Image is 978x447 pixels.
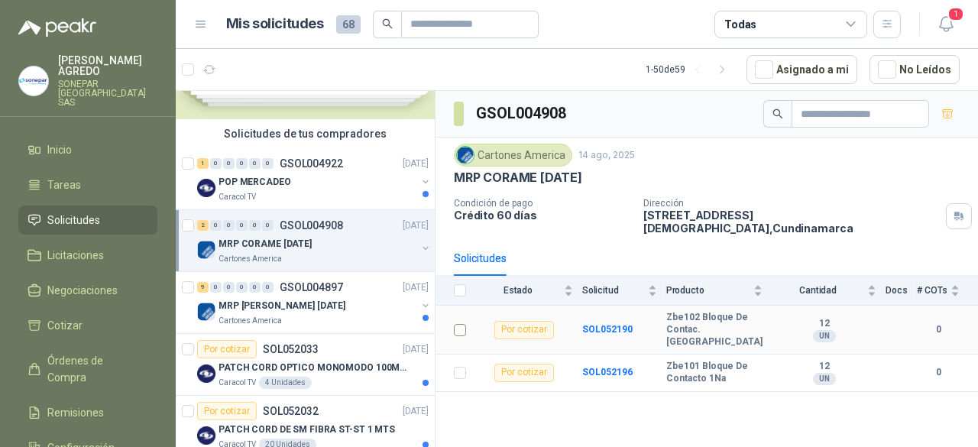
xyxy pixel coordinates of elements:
div: Por cotizar [494,364,554,382]
a: Remisiones [18,398,157,427]
b: Zbe102 Bloque De Contac. [GEOGRAPHIC_DATA] [666,312,763,348]
p: MRP CORAME [DATE] [454,170,582,186]
img: Company Logo [197,179,215,197]
img: Company Logo [19,66,48,96]
p: [DATE] [403,280,429,295]
div: 0 [223,282,235,293]
p: GSOL004922 [280,158,343,169]
p: PATCH CORD OPTICO MONOMODO 100MTS [219,361,409,375]
a: SOL052196 [582,367,633,377]
p: PATCH CORD DE SM FIBRA ST-ST 1 MTS [219,423,395,437]
th: Solicitud [582,276,666,306]
p: Dirección [643,198,940,209]
img: Company Logo [197,364,215,383]
div: 0 [236,282,248,293]
span: search [772,109,783,119]
span: Cantidad [772,285,865,296]
p: Caracol TV [219,377,256,389]
div: 0 [210,220,222,231]
div: 4 Unidades [259,377,312,389]
p: SONEPAR [GEOGRAPHIC_DATA] SAS [58,79,157,107]
h3: GSOL004908 [476,102,568,125]
span: # COTs [917,285,947,296]
a: Cotizar [18,311,157,340]
span: Órdenes de Compra [47,352,143,386]
p: Cartones America [219,253,282,265]
span: Producto [666,285,750,296]
p: MRP CORAME [DATE] [219,237,312,251]
span: Remisiones [47,404,104,421]
a: Por cotizarSOL052033[DATE] Company LogoPATCH CORD OPTICO MONOMODO 100MTSCaracol TV4 Unidades [176,334,435,396]
th: Estado [475,276,582,306]
p: [PERSON_NAME] AGREDO [58,55,157,76]
p: SOL052032 [263,406,319,416]
span: Estado [475,285,561,296]
a: 2 0 0 0 0 0 GSOL004908[DATE] Company LogoMRP CORAME [DATE]Cartones America [197,216,432,265]
div: 1 [197,158,209,169]
a: 1 0 0 0 0 0 GSOL004922[DATE] Company LogoPOP MERCADEOCaracol TV [197,154,432,203]
div: Todas [724,16,756,33]
div: 0 [249,282,261,293]
a: 9 0 0 0 0 0 GSOL004897[DATE] Company LogoMRP [PERSON_NAME] [DATE]Cartones America [197,278,432,327]
span: 1 [947,7,964,21]
a: Inicio [18,135,157,164]
div: 0 [210,158,222,169]
button: Asignado a mi [746,55,857,84]
p: [DATE] [403,157,429,171]
a: Tareas [18,170,157,199]
div: 0 [223,158,235,169]
div: Solicitudes [454,250,507,267]
b: 0 [917,322,960,337]
th: Producto [666,276,772,306]
p: Crédito 60 días [454,209,631,222]
button: 1 [932,11,960,38]
p: SOL052033 [263,344,319,355]
a: Licitaciones [18,241,157,270]
span: search [382,18,393,29]
b: 12 [772,361,877,373]
img: Company Logo [457,147,474,164]
button: No Leídos [870,55,960,84]
p: [DATE] [403,404,429,419]
span: Solicitud [582,285,645,296]
div: 0 [262,282,274,293]
div: Por cotizar [197,402,257,420]
p: [STREET_ADDRESS] [DEMOGRAPHIC_DATA] , Cundinamarca [643,209,940,235]
th: Cantidad [772,276,886,306]
p: Condición de pago [454,198,631,209]
div: 0 [262,158,274,169]
h1: Mis solicitudes [226,13,324,35]
span: Solicitudes [47,212,100,228]
p: MRP [PERSON_NAME] [DATE] [219,299,345,313]
p: POP MERCADEO [219,175,291,189]
p: GSOL004897 [280,282,343,293]
a: Solicitudes [18,206,157,235]
p: 14 ago, 2025 [578,148,635,163]
div: Cartones America [454,144,572,167]
img: Logo peakr [18,18,96,37]
a: Negociaciones [18,276,157,305]
th: # COTs [917,276,978,306]
div: Por cotizar [197,340,257,358]
b: Zbe101 Bloque De Contacto 1Na [666,361,763,384]
p: GSOL004908 [280,220,343,231]
div: 9 [197,282,209,293]
div: 0 [249,158,261,169]
b: 12 [772,318,877,330]
p: [DATE] [403,219,429,233]
div: Por cotizar [494,321,554,339]
span: Licitaciones [47,247,104,264]
a: SOL052190 [582,324,633,335]
span: Negociaciones [47,282,118,299]
span: Tareas [47,177,81,193]
div: 0 [262,220,274,231]
a: Órdenes de Compra [18,346,157,392]
p: Cartones America [219,315,282,327]
div: 0 [236,158,248,169]
b: 0 [917,365,960,380]
div: UN [813,330,836,342]
img: Company Logo [197,241,215,259]
span: Cotizar [47,317,83,334]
